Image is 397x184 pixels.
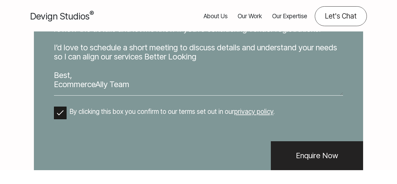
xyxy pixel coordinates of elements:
[272,6,307,26] a: Our Expertise
[89,9,94,18] sup: ®
[315,6,367,26] a: Contact us about your project
[204,6,228,26] a: About Us
[30,11,94,22] span: Devign Studios
[238,6,262,26] a: Our Work
[30,9,94,23] a: Devign Studios® Homepage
